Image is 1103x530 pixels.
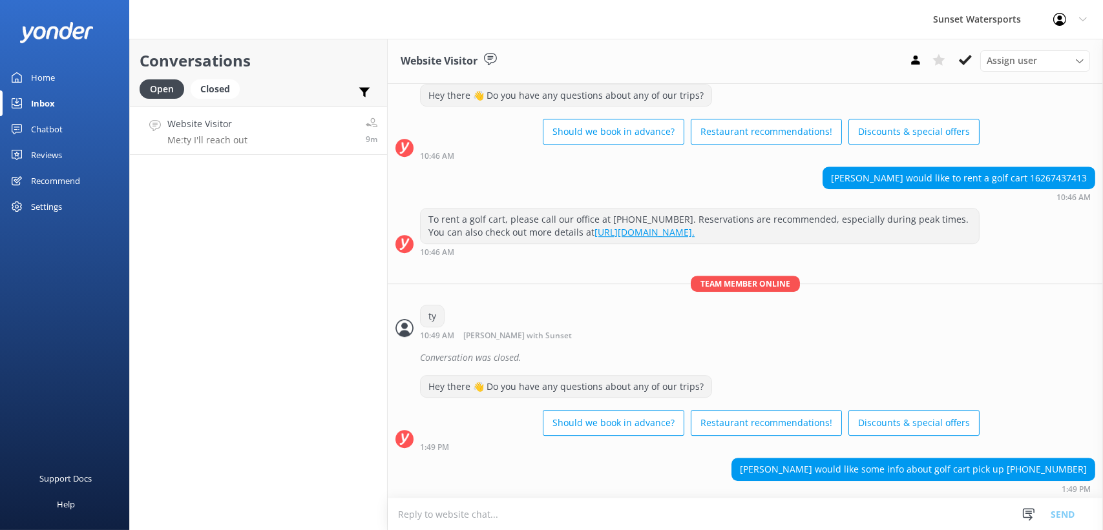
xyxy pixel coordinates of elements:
[980,50,1090,71] div: Assign User
[31,194,62,219] div: Settings
[395,347,1095,369] div: 2025-09-03T14:52:07.705
[848,410,980,436] button: Discounts & special offers
[140,48,377,73] h2: Conversations
[848,119,980,145] button: Discounts & special offers
[366,134,377,145] span: Sep 03 2025 12:49pm (UTC -05:00) America/Cancun
[191,79,240,99] div: Closed
[31,142,62,168] div: Reviews
[167,117,247,131] h4: Website Visitor
[401,53,478,70] h3: Website Visitor
[691,119,842,145] button: Restaurant recommendations!
[543,119,684,145] button: Should we book in advance?
[167,134,247,146] p: Me: ty I'll reach out
[140,79,184,99] div: Open
[823,167,1095,189] div: [PERSON_NAME] would like to rent a golf cart 16267437413
[40,465,92,491] div: Support Docs
[1062,485,1091,493] strong: 1:49 PM
[732,458,1095,480] div: [PERSON_NAME] would like some info about golf cart pick up [PHONE_NUMBER]
[543,410,684,436] button: Should we book in advance?
[420,331,614,340] div: Sep 03 2025 09:49am (UTC -05:00) America/Cancun
[731,484,1095,493] div: Sep 03 2025 12:49pm (UTC -05:00) America/Cancun
[31,116,63,142] div: Chatbot
[421,305,444,327] div: ty
[420,151,980,160] div: Sep 03 2025 09:46am (UTC -05:00) America/Cancun
[691,410,842,436] button: Restaurant recommendations!
[420,442,980,451] div: Sep 03 2025 12:49pm (UTC -05:00) America/Cancun
[420,247,980,256] div: Sep 03 2025 09:46am (UTC -05:00) America/Cancun
[31,90,55,116] div: Inbox
[19,22,94,43] img: yonder-white-logo.png
[130,107,387,155] a: Website VisitorMe:ty I'll reach out9m
[31,65,55,90] div: Home
[421,85,711,107] div: Hey there 👋 Do you have any questions about any of our trips?
[191,81,246,96] a: Closed
[57,491,75,517] div: Help
[421,209,979,243] div: To rent a golf cart, please call our office at [PHONE_NUMBER]. Reservations are recommended, espe...
[691,276,800,292] span: Team member online
[420,332,454,340] strong: 10:49 AM
[463,332,572,340] span: [PERSON_NAME] with Sunset
[987,54,1037,68] span: Assign user
[1056,194,1091,201] strong: 10:46 AM
[421,376,711,398] div: Hey there 👋 Do you have any questions about any of our trips?
[140,81,191,96] a: Open
[594,226,695,238] a: [URL][DOMAIN_NAME].
[420,152,454,160] strong: 10:46 AM
[420,249,454,256] strong: 10:46 AM
[823,192,1095,201] div: Sep 03 2025 09:46am (UTC -05:00) America/Cancun
[420,443,449,451] strong: 1:49 PM
[420,347,1095,369] div: Conversation was closed.
[31,168,80,194] div: Recommend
